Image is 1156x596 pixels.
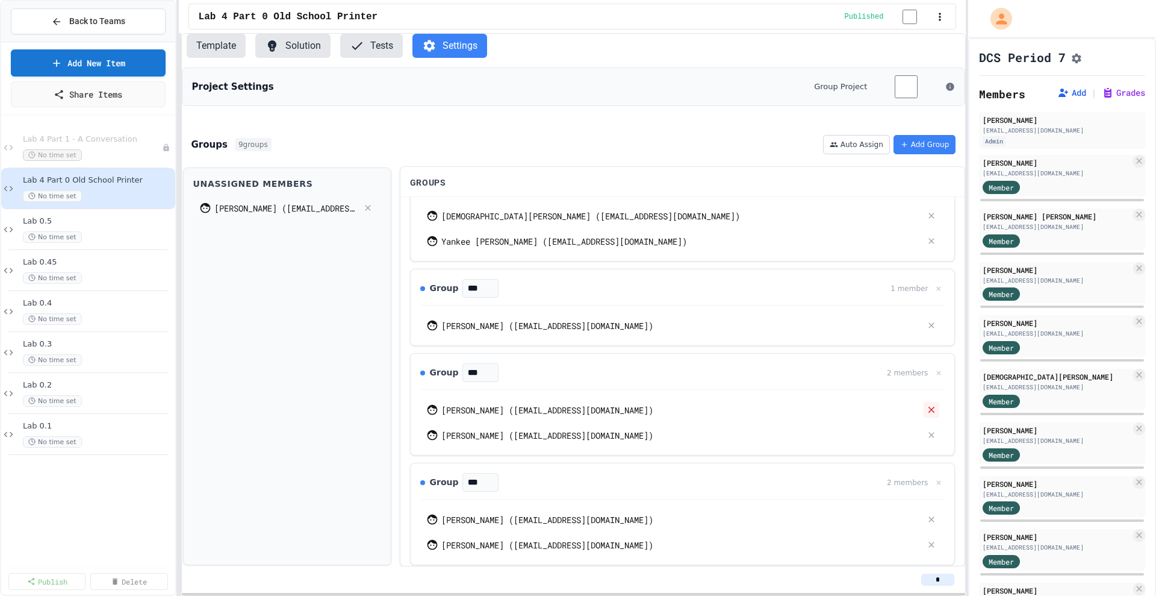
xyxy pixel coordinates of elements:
[1102,87,1145,99] button: Grades
[412,34,487,58] button: Settings
[979,49,1066,66] h1: DCS Period 7
[983,490,1131,499] div: [EMAIL_ADDRESS][DOMAIN_NAME]
[441,513,922,526] div: [PERSON_NAME] ([EMAIL_ADDRESS][DOMAIN_NAME])
[823,135,890,154] button: Auto Assign
[989,503,1014,513] span: Member
[441,235,922,248] div: Yankee [PERSON_NAME] ([EMAIL_ADDRESS][DOMAIN_NAME])
[441,429,922,442] div: [PERSON_NAME] ([EMAIL_ADDRESS][DOMAIN_NAME])
[983,478,1131,489] div: [PERSON_NAME]
[23,216,173,227] span: Lab 0.5
[1057,87,1086,99] button: Add
[430,282,459,295] span: Group
[23,436,82,448] span: No time set
[23,395,82,407] span: No time set
[983,222,1131,231] div: [EMAIL_ADDRESS][DOMAIN_NAME]
[983,532,1131,542] div: [PERSON_NAME]
[983,276,1131,285] div: [EMAIL_ADDRESS][DOMAIN_NAME]
[887,368,928,378] div: 2 members
[989,396,1014,407] span: Member
[23,149,82,161] span: No time set
[983,318,1131,328] div: [PERSON_NAME]
[983,157,1131,168] div: [PERSON_NAME]
[989,236,1014,246] span: Member
[23,380,173,391] span: Lab 0.2
[983,329,1131,338] div: [EMAIL_ADDRESS][DOMAIN_NAME]
[441,539,922,551] div: [PERSON_NAME] ([EMAIL_ADDRESS][DOMAIN_NAME])
[983,169,1131,178] div: [EMAIL_ADDRESS][DOMAIN_NAME]
[23,272,82,284] span: No time set
[441,319,922,332] div: [PERSON_NAME] ([EMAIL_ADDRESS][DOMAIN_NAME])
[23,298,173,309] span: Lab 0.4
[983,383,1131,392] div: [EMAIL_ADDRESS][DOMAIN_NAME]
[23,190,82,202] span: No time set
[845,9,932,24] div: Content is published and visible to students
[983,126,1142,135] div: [EMAIL_ADDRESS][DOMAIN_NAME]
[199,10,378,24] span: Lab 4 Part 0 Old School Printer
[23,339,173,350] span: Lab 0.3
[983,265,1131,275] div: [PERSON_NAME]
[23,257,173,268] span: Lab 0.45
[8,573,85,590] a: Publish
[214,202,358,215] div: [PERSON_NAME] ([EMAIL_ADDRESS][DOMAIN_NAME])
[23,421,173,431] span: Lab 0.1
[887,477,928,488] div: 2 members
[989,182,1014,193] span: Member
[23,134,162,145] span: Lab 4 Part 1 - A Conversation
[989,289,1014,300] span: Member
[983,543,1131,552] div: [EMAIL_ADDRESS][DOMAIN_NAME]
[69,15,125,28] span: Back to Teams
[989,450,1014,460] span: Member
[983,114,1142,125] div: [PERSON_NAME]
[23,354,82,366] span: No time set
[193,178,381,190] div: Unassigned Members
[340,34,403,58] button: Tests
[191,138,228,152] h3: Groups
[989,556,1014,567] span: Member
[235,138,272,151] span: 9 groups
[410,177,956,189] div: Groups
[978,5,1015,33] div: My Account
[430,366,459,379] span: Group
[845,12,884,22] span: Published
[187,34,246,58] button: Template
[430,476,459,489] span: Group
[255,34,331,58] button: Solution
[983,585,1131,596] div: [PERSON_NAME]
[162,143,170,152] div: Unpublished
[979,86,1025,102] h2: Members
[23,175,173,186] span: Lab 4 Part 0 Old School Printer
[893,135,956,154] button: Add Group
[989,342,1014,353] span: Member
[814,81,867,93] span: Group Project
[23,231,82,243] span: No time set
[441,210,922,222] div: [DEMOGRAPHIC_DATA][PERSON_NAME] ([EMAIL_ADDRESS][DOMAIN_NAME])
[192,80,274,94] h3: Project Settings
[11,81,166,107] a: Share Items
[890,283,928,294] div: 1 member
[1091,86,1097,100] span: |
[983,425,1131,436] div: [PERSON_NAME]
[1071,50,1083,64] button: Assignment Settings
[983,371,1131,382] div: [DEMOGRAPHIC_DATA][PERSON_NAME]
[888,10,931,24] input: publish toggle
[983,211,1131,222] div: [PERSON_NAME] [PERSON_NAME]
[983,136,1005,146] div: Admin
[441,404,922,416] div: [PERSON_NAME] ([EMAIL_ADDRESS][DOMAIN_NAME])
[23,313,82,325] span: No time set
[11,8,166,34] button: Back to Teams
[11,49,166,77] a: Add New Item
[983,436,1131,445] div: [EMAIL_ADDRESS][DOMAIN_NAME]
[90,573,167,590] a: Delete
